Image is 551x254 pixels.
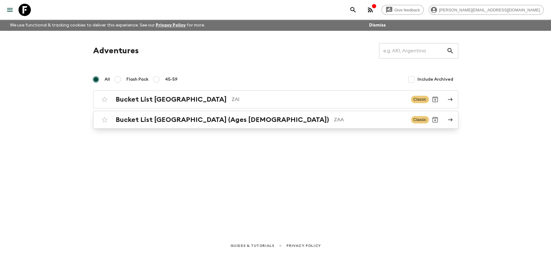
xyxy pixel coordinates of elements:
h2: Bucket List [GEOGRAPHIC_DATA] [116,95,227,103]
button: Dismiss [368,21,387,30]
button: Archive [429,114,441,126]
button: menu [4,4,16,16]
span: Classic [411,116,429,123]
button: search adventures [347,4,359,16]
p: We use functional & tracking cookies to deliver this experience. See our for more. [7,20,208,31]
a: Guides & Tutorials [230,242,274,249]
span: [PERSON_NAME][EMAIL_ADDRESS][DOMAIN_NAME] [436,8,543,12]
span: All [105,76,110,83]
span: Classic [411,96,429,103]
h1: Adventures [93,45,139,57]
a: Give feedback [381,5,424,15]
span: 45-59 [165,76,178,83]
div: [PERSON_NAME][EMAIL_ADDRESS][DOMAIN_NAME] [429,5,544,15]
a: Bucket List [GEOGRAPHIC_DATA]ZA1ClassicArchive [93,91,458,108]
p: ZAA [334,116,406,123]
button: Archive [429,93,441,106]
a: Bucket List [GEOGRAPHIC_DATA] (Ages [DEMOGRAPHIC_DATA])ZAAClassicArchive [93,111,458,129]
span: Include Archived [417,76,453,83]
input: e.g. AR1, Argentina [379,42,446,59]
span: Give feedback [391,8,423,12]
h2: Bucket List [GEOGRAPHIC_DATA] (Ages [DEMOGRAPHIC_DATA]) [116,116,329,124]
a: Privacy Policy [286,242,321,249]
span: Flash Pack [126,76,149,83]
a: Privacy Policy [156,23,186,27]
p: ZA1 [232,96,406,103]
